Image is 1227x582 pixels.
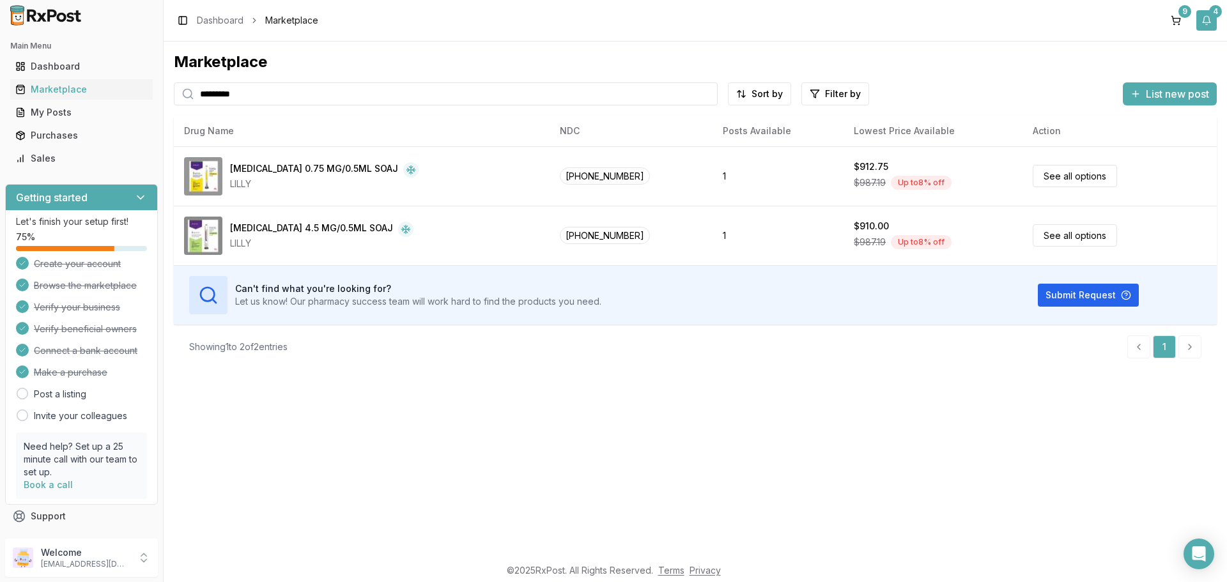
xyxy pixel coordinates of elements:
[10,55,153,78] a: Dashboard
[184,217,222,255] img: Trulicity 4.5 MG/0.5ML SOAJ
[10,124,153,147] a: Purchases
[560,167,650,185] span: [PHONE_NUMBER]
[560,227,650,244] span: [PHONE_NUMBER]
[1033,165,1117,187] a: See all options
[1178,5,1191,18] div: 9
[15,152,148,165] div: Sales
[801,82,869,105] button: Filter by
[5,56,158,77] button: Dashboard
[41,546,130,559] p: Welcome
[5,5,87,26] img: RxPost Logo
[235,295,601,308] p: Let us know! Our pharmacy success team will work hard to find the products you need.
[713,206,844,265] td: 1
[34,279,137,292] span: Browse the marketplace
[5,505,158,528] button: Support
[690,565,721,576] a: Privacy
[728,82,791,105] button: Sort by
[5,148,158,169] button: Sales
[1022,116,1217,146] th: Action
[24,479,73,490] a: Book a call
[713,146,844,206] td: 1
[1196,10,1217,31] button: 4
[34,366,107,379] span: Make a purchase
[1038,284,1139,307] button: Submit Request
[10,41,153,51] h2: Main Menu
[1153,335,1176,358] a: 1
[15,83,148,96] div: Marketplace
[16,215,147,228] p: Let's finish your setup first!
[34,301,120,314] span: Verify your business
[891,176,952,190] div: Up to 8 % off
[24,440,139,479] p: Need help? Set up a 25 minute call with our team to set up.
[230,178,419,190] div: LILLY
[15,129,148,142] div: Purchases
[10,101,153,124] a: My Posts
[34,257,121,270] span: Create your account
[1146,86,1209,102] span: List new post
[230,237,413,250] div: LILLY
[1123,89,1217,102] a: List new post
[230,222,393,237] div: [MEDICAL_DATA] 4.5 MG/0.5ML SOAJ
[197,14,243,27] a: Dashboard
[1123,82,1217,105] button: List new post
[10,147,153,170] a: Sales
[174,116,550,146] th: Drug Name
[16,231,35,243] span: 75 %
[825,88,861,100] span: Filter by
[854,160,888,173] div: $912.75
[1033,224,1117,247] a: See all options
[550,116,713,146] th: NDC
[5,528,158,551] button: Feedback
[1184,539,1214,569] div: Open Intercom Messenger
[10,78,153,101] a: Marketplace
[31,533,74,546] span: Feedback
[34,323,137,335] span: Verify beneficial owners
[1127,335,1201,358] nav: pagination
[15,106,148,119] div: My Posts
[13,548,33,568] img: User avatar
[189,341,288,353] div: Showing 1 to 2 of 2 entries
[1209,5,1222,18] div: 4
[658,565,684,576] a: Terms
[752,88,783,100] span: Sort by
[184,157,222,195] img: Trulicity 0.75 MG/0.5ML SOAJ
[34,410,127,422] a: Invite your colleagues
[854,220,889,233] div: $910.00
[265,14,318,27] span: Marketplace
[1166,10,1186,31] button: 9
[41,559,130,569] p: [EMAIL_ADDRESS][DOMAIN_NAME]
[5,102,158,123] button: My Posts
[854,176,886,189] span: $987.19
[197,14,318,27] nav: breadcrumb
[16,190,88,205] h3: Getting started
[854,236,886,249] span: $987.19
[15,60,148,73] div: Dashboard
[174,52,1217,72] div: Marketplace
[34,388,86,401] a: Post a listing
[5,79,158,100] button: Marketplace
[230,162,398,178] div: [MEDICAL_DATA] 0.75 MG/0.5ML SOAJ
[235,282,601,295] h3: Can't find what you're looking for?
[844,116,1022,146] th: Lowest Price Available
[5,125,158,146] button: Purchases
[891,235,952,249] div: Up to 8 % off
[34,344,137,357] span: Connect a bank account
[713,116,844,146] th: Posts Available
